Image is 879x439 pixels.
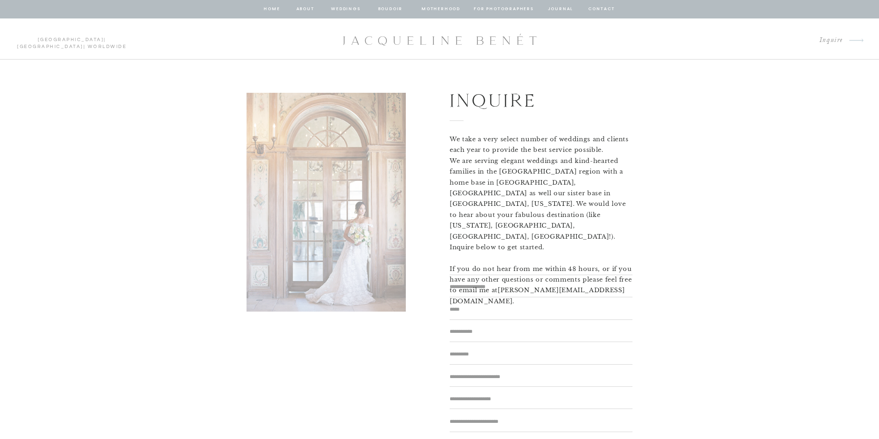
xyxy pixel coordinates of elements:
a: Motherhood [421,5,460,13]
a: [GEOGRAPHIC_DATA] [17,44,84,49]
p: We take a very select number of weddings and clients each year to provide the best service possib... [450,134,632,261]
a: Inquire [812,34,843,47]
a: contact [587,5,616,13]
a: BOUDOIR [377,5,403,13]
a: for photographers [474,5,534,13]
p: | | Worldwide [13,36,131,42]
a: about [295,5,315,13]
a: home [263,5,281,13]
a: [GEOGRAPHIC_DATA] [38,37,104,42]
a: journal [546,5,575,13]
a: Weddings [330,5,361,13]
h1: Inquire [450,86,602,113]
